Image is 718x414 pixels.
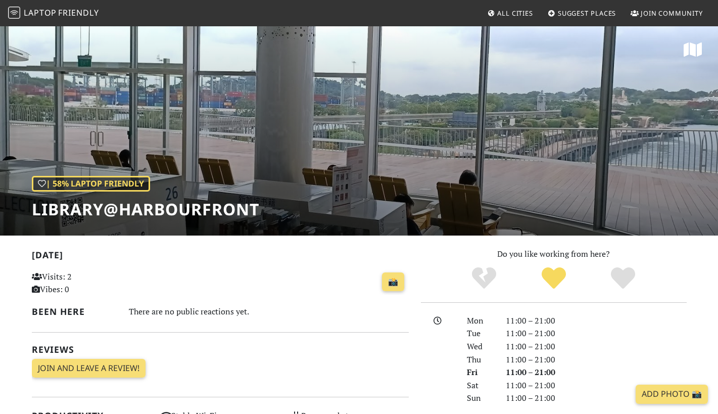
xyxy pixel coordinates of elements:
[500,327,693,340] div: 11:00 – 21:00
[461,314,499,328] div: Mon
[558,9,616,18] span: Suggest Places
[500,314,693,328] div: 11:00 – 21:00
[449,266,519,291] div: No
[500,340,693,353] div: 11:00 – 21:00
[500,366,693,379] div: 11:00 – 21:00
[636,385,708,404] a: Add Photo 📸
[627,4,707,22] a: Join Community
[588,266,658,291] div: Definitely!
[544,4,620,22] a: Suggest Places
[500,392,693,405] div: 11:00 – 21:00
[8,5,99,22] a: LaptopFriendly LaptopFriendly
[461,340,499,353] div: Wed
[58,7,99,18] span: Friendly
[32,306,117,317] h2: Been here
[421,248,687,261] p: Do you like working from here?
[500,353,693,366] div: 11:00 – 21:00
[483,4,537,22] a: All Cities
[32,359,146,378] a: Join and leave a review!
[32,344,409,355] h2: Reviews
[32,270,150,296] p: Visits: 2 Vibes: 0
[8,7,20,19] img: LaptopFriendly
[500,379,693,392] div: 11:00 – 21:00
[32,200,259,219] h1: library@harbourfront
[461,353,499,366] div: Thu
[32,176,150,192] div: | 58% Laptop Friendly
[461,366,499,379] div: Fri
[461,327,499,340] div: Tue
[24,7,57,18] span: Laptop
[519,266,589,291] div: Yes
[382,272,404,292] a: 📸
[129,304,409,319] div: There are no public reactions yet.
[461,379,499,392] div: Sat
[461,392,499,405] div: Sun
[497,9,533,18] span: All Cities
[641,9,703,18] span: Join Community
[32,250,409,264] h2: [DATE]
